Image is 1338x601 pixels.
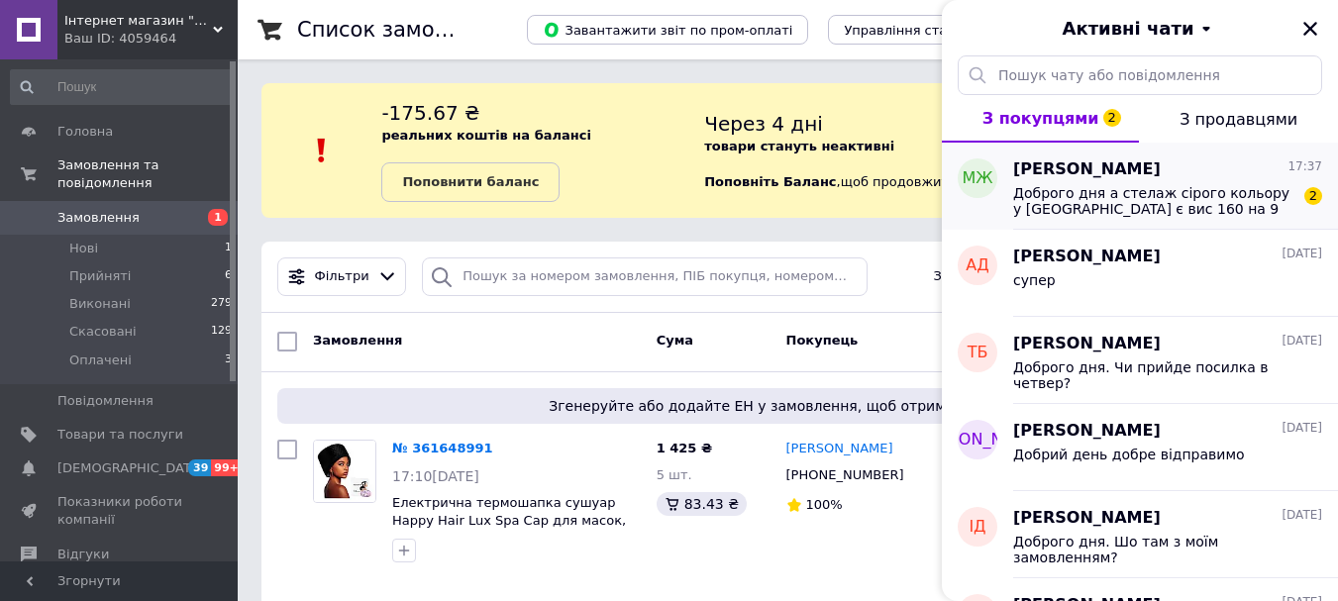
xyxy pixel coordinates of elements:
span: Оплачені [69,351,132,369]
span: 17:10[DATE] [392,468,479,484]
span: Прийняті [69,267,131,285]
span: супер [1013,272,1056,288]
span: [PERSON_NAME] [1013,246,1161,268]
button: З продавцями [1139,95,1338,143]
div: Ваш ID: 4059464 [64,30,238,48]
span: Доброго дня. Чи прийде посилка в четвер? [1013,359,1294,391]
span: [DATE] [1282,246,1322,262]
span: [DEMOGRAPHIC_DATA] [57,459,204,477]
span: [PERSON_NAME] [1013,333,1161,355]
span: 5 шт. [657,467,692,482]
span: 279 [211,295,232,313]
input: Пошук чату або повідомлення [958,55,1322,95]
button: АД[PERSON_NAME][DATE]супер [942,230,1338,317]
span: Збережені фільтри: [933,267,1068,286]
span: [DATE] [1282,333,1322,350]
input: Пошук [10,69,234,105]
span: АД [966,254,988,277]
span: Покупець [786,333,859,348]
div: 83.43 ₴ [657,492,747,516]
span: ІД [969,516,985,539]
img: Фото товару [314,441,375,502]
span: Управління статусами [844,23,995,38]
b: Поповнити баланс [402,174,539,189]
button: Управління статусами [828,15,1011,45]
div: [PHONE_NUMBER] [782,462,908,488]
span: Замовлення та повідомлення [57,156,238,192]
span: [PERSON_NAME] [1013,507,1161,530]
span: Згенеруйте або додайте ЕН у замовлення, щоб отримати оплату [285,396,1290,416]
span: 6 [225,267,232,285]
button: ІД[PERSON_NAME][DATE]Доброго дня. Шо там з моїм замовленням? [942,491,1338,578]
button: [PERSON_NAME][PERSON_NAME][DATE]Добрий день добре відправимо [942,404,1338,491]
span: Доброго дня а стелаж сірого кольору у [GEOGRAPHIC_DATA] є вис 160 на 9 поличок [1013,185,1294,217]
span: Через 4 дні [704,112,823,136]
input: Пошук за номером замовлення, ПІБ покупця, номером телефону, Email, номером накладної [422,257,867,296]
button: ТБ[PERSON_NAME][DATE]Доброго дня. Чи прийде посилка в четвер? [942,317,1338,404]
span: Інтернет магазин "MYU" [64,12,213,30]
span: 1 [225,240,232,257]
span: Фільтри [315,267,369,286]
button: З покупцями2 [942,95,1139,143]
span: Відгуки [57,546,109,563]
span: [PERSON_NAME] [1013,158,1161,181]
a: № 361648991 [392,441,493,455]
span: [PERSON_NAME] [912,429,1044,451]
button: Завантажити звіт по пром-оплаті [527,15,808,45]
a: [PERSON_NAME] [786,440,893,458]
button: Закрити [1298,17,1322,41]
button: Активні чати [997,16,1283,42]
span: Повідомлення [57,392,154,410]
span: Добрий день добре відправимо [1013,447,1245,462]
span: Завантажити звіт по пром-оплаті [543,21,792,39]
div: , щоб продовжити отримувати замовлення [704,99,1314,202]
span: Нові [69,240,98,257]
span: Cума [657,333,693,348]
span: 2 [1103,109,1121,127]
span: 99+ [211,459,244,476]
span: Виконані [69,295,131,313]
span: 100% [806,497,843,512]
span: 129 [211,323,232,341]
span: -175.67 ₴ [381,101,479,125]
span: З покупцями [982,109,1099,128]
span: Показники роботи компанії [57,493,183,529]
span: [PERSON_NAME] [1013,420,1161,443]
a: Електрична термошапка сушуар Happy Hair Lux Spa Cap для масок, ламінування та лікування волосся [392,495,626,547]
span: Скасовані [69,323,137,341]
span: Головна [57,123,113,141]
span: Замовлення [57,209,140,227]
b: Поповніть Баланс [704,174,836,189]
a: Поповнити баланс [381,162,560,202]
span: МЖ [962,167,992,190]
span: 1 [208,209,228,226]
span: [DATE] [1282,420,1322,437]
span: Активні чати [1062,16,1193,42]
span: 1 425 ₴ [657,441,712,455]
span: [DATE] [1282,507,1322,524]
b: реальних коштів на балансі [381,128,591,143]
button: МЖ[PERSON_NAME]17:37Доброго дня а стелаж сірого кольору у [GEOGRAPHIC_DATA] є вис 160 на 9 поличок2 [942,143,1338,230]
span: 17:37 [1287,158,1322,175]
span: 2 [1304,187,1322,205]
span: Доброго дня. Шо там з моїм замовленням? [1013,534,1294,565]
span: Замовлення [313,333,402,348]
img: :exclamation: [307,136,337,165]
b: товари стануть неактивні [704,139,894,153]
span: 3 [225,351,232,369]
span: 39 [188,459,211,476]
a: Фото товару [313,440,376,503]
span: З продавцями [1180,110,1297,129]
h1: Список замовлень [297,18,498,42]
span: Товари та послуги [57,426,183,444]
span: ТБ [968,342,988,364]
